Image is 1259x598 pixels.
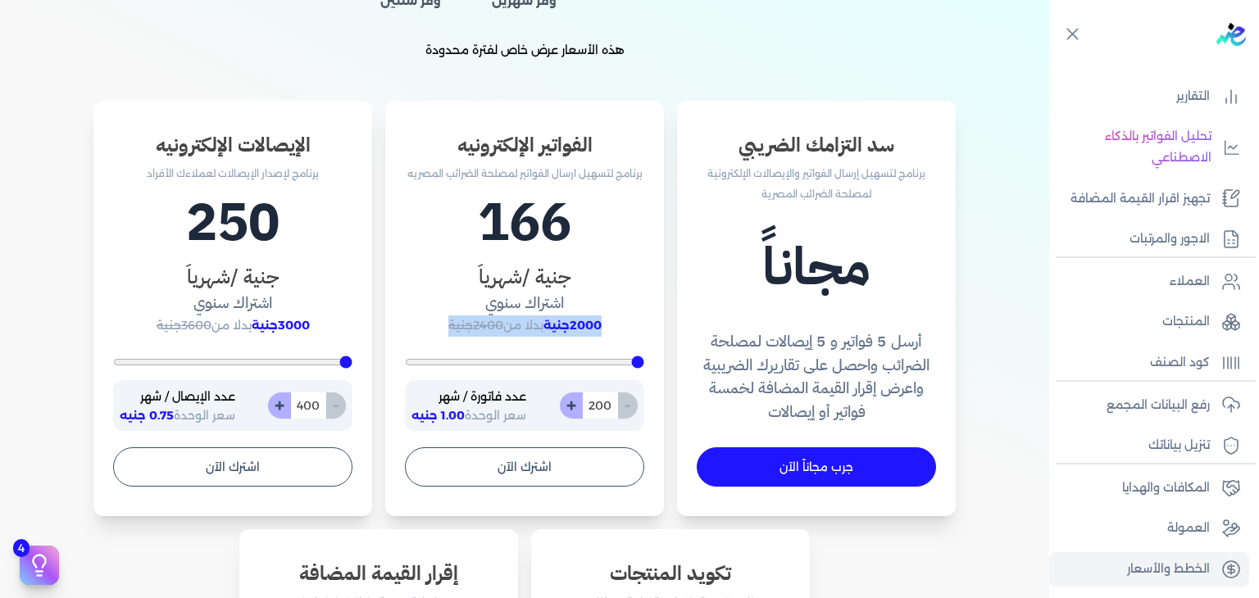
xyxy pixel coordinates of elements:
p: العمولة [1167,518,1210,539]
h4: اشتراك سنوي [405,292,644,315]
a: الاجور والمرتبات [1049,222,1249,256]
p: رفع البيانات المجمع [1107,395,1210,416]
h4: أرسل 5 فواتير و 5 إيصالات لمصلحة الضرائب واحصل على تقاريرك الضريبية واعرض إقرار القيمة المضافة لخ... [697,330,936,424]
h4: اشتراك سنوي [113,292,352,315]
a: تحليل الفواتير بالذكاء الاصطناعي [1049,120,1249,174]
button: 4 [20,546,59,585]
p: المنتجات [1162,311,1210,333]
p: التقارير [1176,86,1210,107]
button: + [268,392,291,419]
h3: جنية /شهرياَ [405,262,644,292]
button: + [560,392,583,419]
a: تجهيز اقرار القيمة المضافة [1049,182,1249,216]
p: كود الصنف [1150,352,1210,374]
p: الخطط والأسعار [1127,559,1210,580]
h1: مجاناً [697,228,936,306]
a: العملاء [1049,265,1249,299]
p: عدد فاتورة / شهر [411,387,526,408]
a: تنزيل بياناتك [1049,428,1249,463]
span: 4 [13,539,30,557]
span: 3000جنية [252,318,310,333]
p: تجهيز اقرار القيمة المضافة [1070,188,1210,210]
h1: 250 [113,183,352,262]
span: 1.00 جنيه [411,408,465,423]
span: سعر الوحدة [411,408,526,423]
h3: إقرار القيمة المضافة [259,559,498,588]
img: logo [1216,23,1246,46]
span: 3600جنية [157,318,211,333]
a: التقارير [1049,79,1249,114]
p: هذه الأسعار عرض خاص لفترة محدودة [13,40,1036,61]
a: المنتجات [1049,305,1249,339]
h3: الفواتير الإلكترونيه [405,130,644,160]
p: المكافات والهدايا [1122,478,1210,499]
button: اشترك الآن [405,447,644,487]
h1: 166 [405,183,644,262]
h3: تكويد المنتجات [551,559,790,588]
a: كود الصنف [1049,346,1249,380]
span: 2400جنية [448,318,503,333]
p: بدلا من [113,315,352,337]
span: 0.75 جنيه [120,408,174,423]
p: برنامج لتسهيل ارسال الفواتير لمصلحة الضرائب المصريه [405,163,644,184]
p: بدلا من [405,315,644,337]
p: تنزيل بياناتك [1148,435,1210,456]
a: جرب مجاناً الآن [697,447,936,487]
a: الخطط والأسعار [1049,552,1249,587]
a: رفع البيانات المجمع [1049,388,1249,423]
p: تحليل الفواتير بالذكاء الاصطناعي [1057,126,1211,168]
a: المكافات والهدايا [1049,471,1249,505]
span: سعر الوحدة [120,408,235,423]
p: برنامج لتسهيل إرسال الفواتير والإيصالات الإلكترونية لمصلحة الضرائب المصرية [697,163,936,205]
a: العمولة [1049,511,1249,546]
p: برنامج لإصدار الإيصالات لعملاءك الأفراد [113,163,352,184]
input: 0 [290,392,326,419]
p: عدد الإيصال / شهر [120,387,235,408]
button: اشترك الآن [113,447,352,487]
p: العملاء [1170,271,1210,292]
span: 2000جنية [543,318,602,333]
input: 0 [582,392,618,419]
p: الاجور والمرتبات [1129,229,1210,250]
h3: سد التزامك الضريبي [697,130,936,160]
h3: الإيصالات الإلكترونيه [113,130,352,160]
h3: جنية /شهرياَ [113,262,352,292]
